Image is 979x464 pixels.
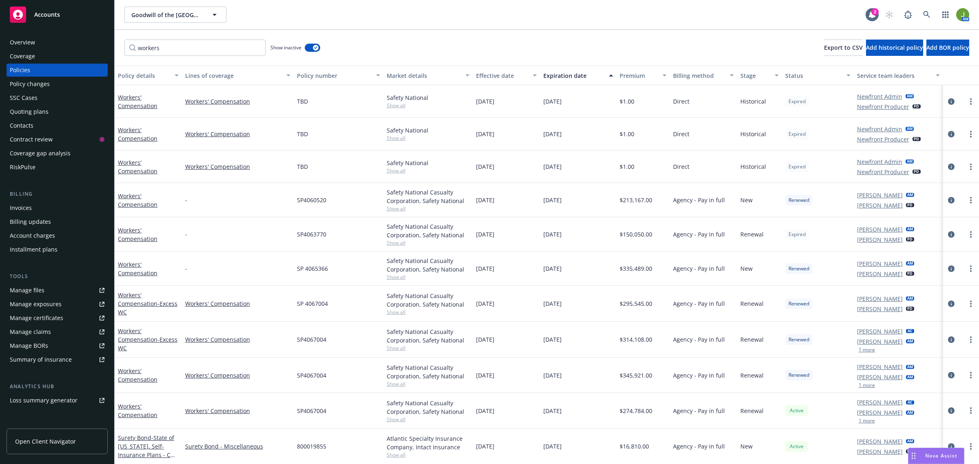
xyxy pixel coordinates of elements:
button: Add historical policy [866,40,923,56]
a: [PERSON_NAME] [857,191,903,199]
div: Quoting plans [10,105,49,118]
a: Search [919,7,935,23]
span: [DATE] [543,371,562,380]
div: 2 [871,8,879,15]
a: Workers' Compensation [118,402,157,419]
span: SP4067004 [297,407,326,415]
div: Service team leaders [857,71,931,80]
span: Add historical policy [866,44,923,51]
div: SSC Cases [10,91,38,104]
a: more [966,195,976,205]
span: Active [789,407,805,414]
span: $16,810.00 [620,442,649,451]
span: Add BOR policy [926,44,969,51]
span: [DATE] [476,442,494,451]
span: Show all [387,309,470,316]
a: Workers' Compensation [185,130,290,138]
div: Account charges [10,229,55,242]
span: [DATE] [476,162,494,171]
div: Summary of insurance [10,353,72,366]
div: Safety National Casualty Corporation, Safety National [387,399,470,416]
a: Workers' Compensation [185,371,290,380]
button: Export to CSV [824,40,863,56]
div: Market details [387,71,461,80]
div: Safety National Casualty Corporation, Safety National [387,256,470,274]
a: [PERSON_NAME] [857,259,903,268]
span: New [740,264,753,273]
a: circleInformation [946,299,956,309]
div: Contacts [10,119,33,132]
a: [PERSON_NAME] [857,305,903,313]
div: Lines of coverage [185,71,281,80]
a: Loss summary generator [7,394,108,407]
a: more [966,370,976,380]
a: more [966,230,976,239]
a: circleInformation [946,335,956,345]
div: Safety National Casualty Corporation, Safety National [387,327,470,345]
div: Installment plans [10,243,58,256]
span: Renewal [740,335,764,344]
a: Policy changes [7,77,108,91]
a: circleInformation [946,195,956,205]
span: [DATE] [543,162,562,171]
a: [PERSON_NAME] [857,235,903,244]
span: $345,921.00 [620,371,652,380]
div: Policies [10,64,30,77]
span: - [185,196,187,204]
span: Show all [387,416,470,423]
a: Installment plans [7,243,108,256]
span: $314,108.00 [620,335,652,344]
span: Nova Assist [925,452,957,459]
div: Billing updates [10,215,51,228]
span: Renewal [740,299,764,308]
a: [PERSON_NAME] [857,201,903,210]
div: Manage files [10,284,44,297]
div: Billing [7,190,108,198]
span: Renewed [789,336,809,343]
span: TBD [297,130,308,138]
span: Show all [387,135,470,141]
a: circleInformation [946,230,956,239]
span: Active [789,443,805,450]
span: [DATE] [476,335,494,344]
span: Direct [673,162,689,171]
a: Invoices [7,201,108,214]
a: [PERSON_NAME] [857,294,903,303]
a: Newfront Admin [857,92,902,101]
span: [DATE] [476,299,494,308]
a: circleInformation [946,406,956,415]
span: - [185,264,187,273]
a: Policies [7,64,108,77]
img: photo [956,8,969,21]
a: Newfront Admin [857,157,902,166]
span: [DATE] [543,130,562,138]
span: Renewal [740,407,764,415]
span: Renewed [789,265,809,272]
div: Safety National Casualty Corporation, Safety National [387,292,470,309]
a: Workers' Compensation [118,261,157,277]
button: 1 more [859,418,875,423]
a: Manage certificates [7,312,108,325]
div: Safety National [387,126,470,135]
a: [PERSON_NAME] [857,225,903,234]
button: Stage [737,66,782,85]
button: Nova Assist [908,448,964,464]
a: Coverage [7,50,108,63]
span: TBD [297,97,308,106]
span: - Excess WC [118,336,177,352]
button: Lines of coverage [182,66,294,85]
div: Policy changes [10,77,50,91]
a: circleInformation [946,370,956,380]
a: Billing updates [7,215,108,228]
button: Policy details [115,66,182,85]
span: New [740,442,753,451]
a: Manage files [7,284,108,297]
span: Agency - Pay in full [673,371,725,380]
a: Overview [7,36,108,49]
a: Start snowing [881,7,897,23]
div: Safety National [387,93,470,102]
a: Workers' Compensation [185,162,290,171]
a: more [966,129,976,139]
button: Goodwill of the [GEOGRAPHIC_DATA] [124,7,226,23]
div: Drag to move [908,448,919,464]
